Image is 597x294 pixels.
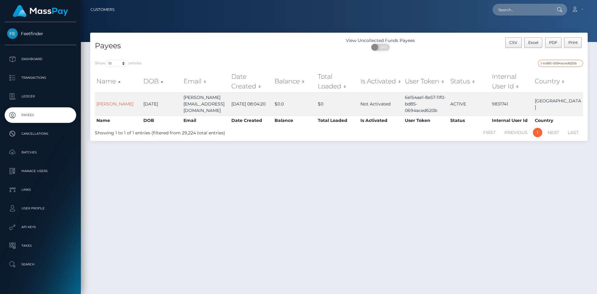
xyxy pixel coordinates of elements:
span: Feetfinder [5,31,76,36]
td: [DATE] [142,92,182,115]
button: Excel [524,37,543,48]
th: Status: activate to sort column ascending [449,70,490,92]
a: User Profile [5,201,76,216]
a: [PERSON_NAME] [96,101,133,107]
th: Total Loaded: activate to sort column ascending [316,70,359,92]
th: Country [533,115,583,125]
th: Balance: activate to sort column ascending [273,70,316,92]
a: Batches [5,145,76,160]
td: ACTIVE [449,92,490,115]
h4: Payees [95,40,334,51]
th: Date Created: activate to sort column ascending [230,70,273,92]
img: Feetfinder [7,28,18,39]
div: Showing 1 to 1 of 1 entries (filtered from 29,224 total entries) [95,127,293,136]
td: 6e154ae1-8e57-11f0-bd85-0694aced620b [403,92,449,115]
a: Manage Users [5,163,76,179]
span: Excel [528,40,538,45]
button: PDF [545,37,562,48]
p: Search [7,260,74,269]
td: $0.0 [273,92,316,115]
p: Transactions [7,73,74,82]
button: CSV [505,37,522,48]
th: Total Loaded [316,115,359,125]
th: DOB: activate to sort column descending [142,70,182,92]
a: Dashboard [5,51,76,67]
th: User Token: activate to sort column ascending [403,70,449,92]
th: Is Activated [359,115,403,125]
th: DOB [142,115,182,125]
p: Dashboard [7,54,74,64]
label: Show entries [95,60,141,67]
a: Customers [90,3,114,16]
button: Print [564,37,582,48]
th: Name: activate to sort column ascending [95,70,142,92]
p: Batches [7,148,74,157]
td: 9831741 [490,92,533,115]
td: $0 [316,92,359,115]
th: User Token [403,115,449,125]
a: 1 [533,128,542,137]
span: Print [568,40,578,45]
td: Not Activated [359,92,403,115]
td: [GEOGRAPHIC_DATA] [533,92,583,115]
a: Links [5,182,76,198]
input: Search... [493,4,551,16]
td: [PERSON_NAME][EMAIL_ADDRESS][DOMAIN_NAME] [182,92,230,115]
th: Country: activate to sort column ascending [533,70,583,92]
span: CSV [509,40,517,45]
th: Is Activated: activate to sort column ascending [359,70,403,92]
div: View Uncollected Funds Payees [339,37,422,44]
a: API Keys [5,219,76,235]
a: Search [5,257,76,272]
p: Payees [7,110,74,120]
img: MassPay Logo [13,5,68,17]
p: Links [7,185,74,194]
p: User Profile [7,204,74,213]
select: Showentries [105,60,129,67]
th: Email: activate to sort column ascending [182,70,230,92]
th: Internal User Id: activate to sort column ascending [490,70,533,92]
span: PDF [549,40,558,45]
a: Taxes [5,238,76,254]
a: Payees [5,107,76,123]
p: Manage Users [7,166,74,176]
th: Internal User Id [490,115,533,125]
th: Balance [273,115,316,125]
p: API Keys [7,222,74,232]
p: Ledger [7,92,74,101]
th: Status [449,115,490,125]
td: [DATE] 08:04:20 [230,92,273,115]
a: Cancellations [5,126,76,142]
th: Date Created [230,115,273,125]
a: Transactions [5,70,76,86]
th: Email [182,115,230,125]
p: Taxes [7,241,74,250]
a: Ledger [5,89,76,104]
th: Name [95,115,142,125]
span: OFF [375,44,390,51]
p: Cancellations [7,129,74,138]
input: Search transactions [538,60,583,67]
